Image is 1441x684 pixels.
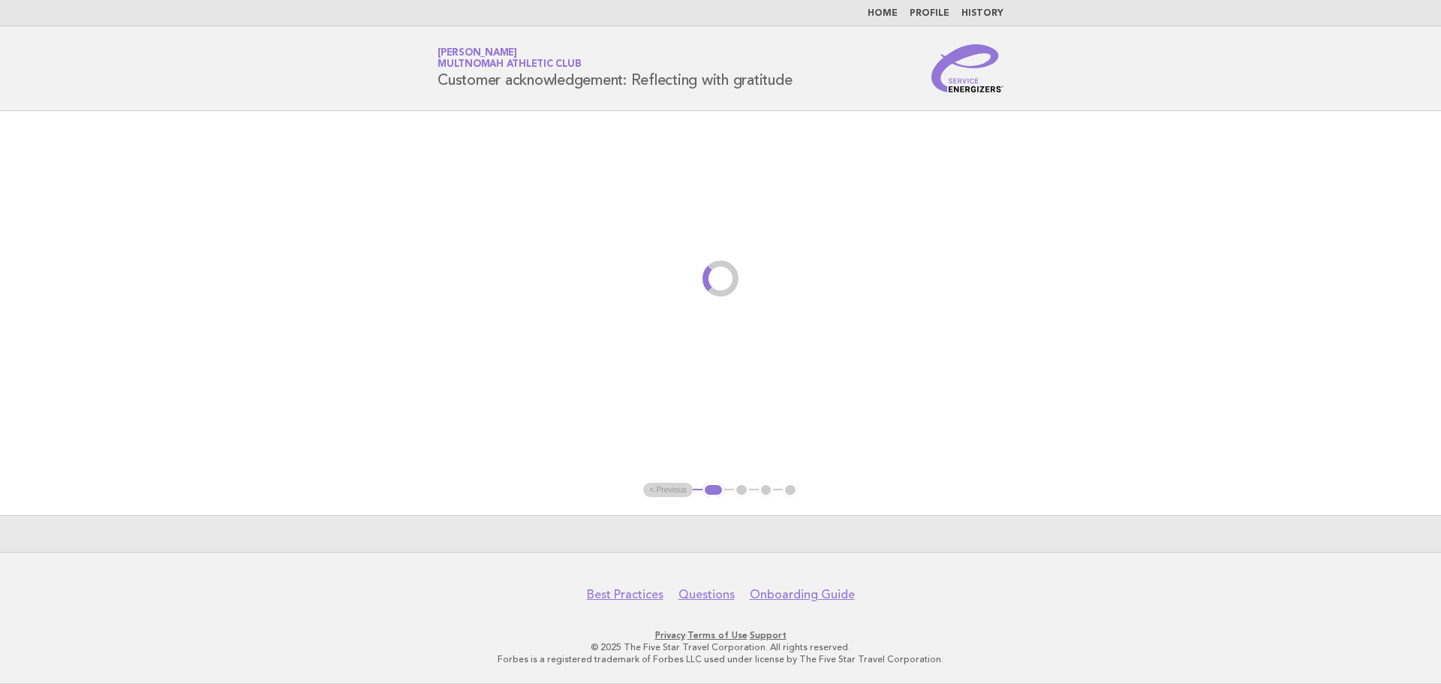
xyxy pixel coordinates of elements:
[261,629,1180,641] p: · ·
[438,60,581,70] span: Multnomah Athletic Club
[261,653,1180,665] p: Forbes is a registered trademark of Forbes LLC used under license by The Five Star Travel Corpora...
[961,9,1003,18] a: History
[931,44,1003,92] img: Service Energizers
[910,9,949,18] a: Profile
[687,630,748,640] a: Terms of Use
[587,587,663,602] a: Best Practices
[261,641,1180,653] p: © 2025 The Five Star Travel Corporation. All rights reserved.
[750,587,855,602] a: Onboarding Guide
[868,9,898,18] a: Home
[750,630,787,640] a: Support
[678,587,735,602] a: Questions
[438,48,581,69] a: [PERSON_NAME]Multnomah Athletic Club
[438,49,792,88] h1: Customer acknowledgement: Reflecting with gratitude
[655,630,685,640] a: Privacy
